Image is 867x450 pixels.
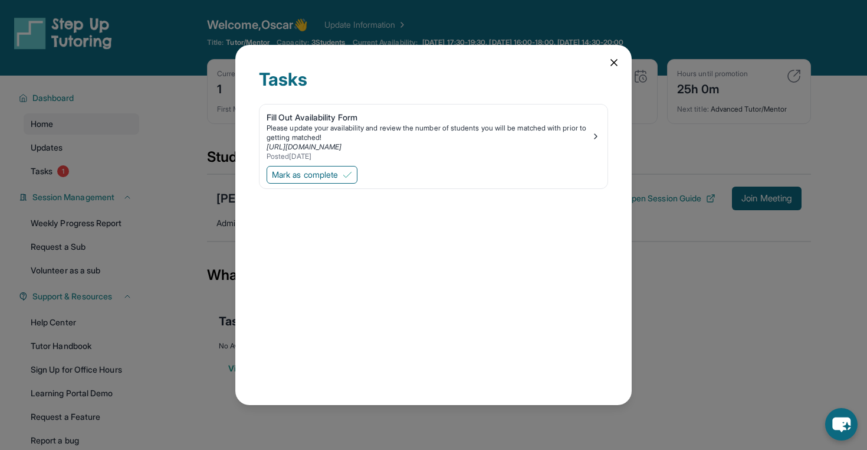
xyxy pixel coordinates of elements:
[267,152,591,161] div: Posted [DATE]
[267,166,357,184] button: Mark as complete
[272,169,338,181] span: Mark as complete
[260,105,607,164] a: Fill Out Availability FormPlease update your availability and review the number of students you w...
[267,142,341,151] a: [URL][DOMAIN_NAME]
[267,123,591,142] div: Please update your availability and review the number of students you will be matched with prior ...
[259,69,608,104] div: Tasks
[343,170,352,180] img: Mark as complete
[825,408,858,441] button: chat-button
[267,112,591,123] div: Fill Out Availability Form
